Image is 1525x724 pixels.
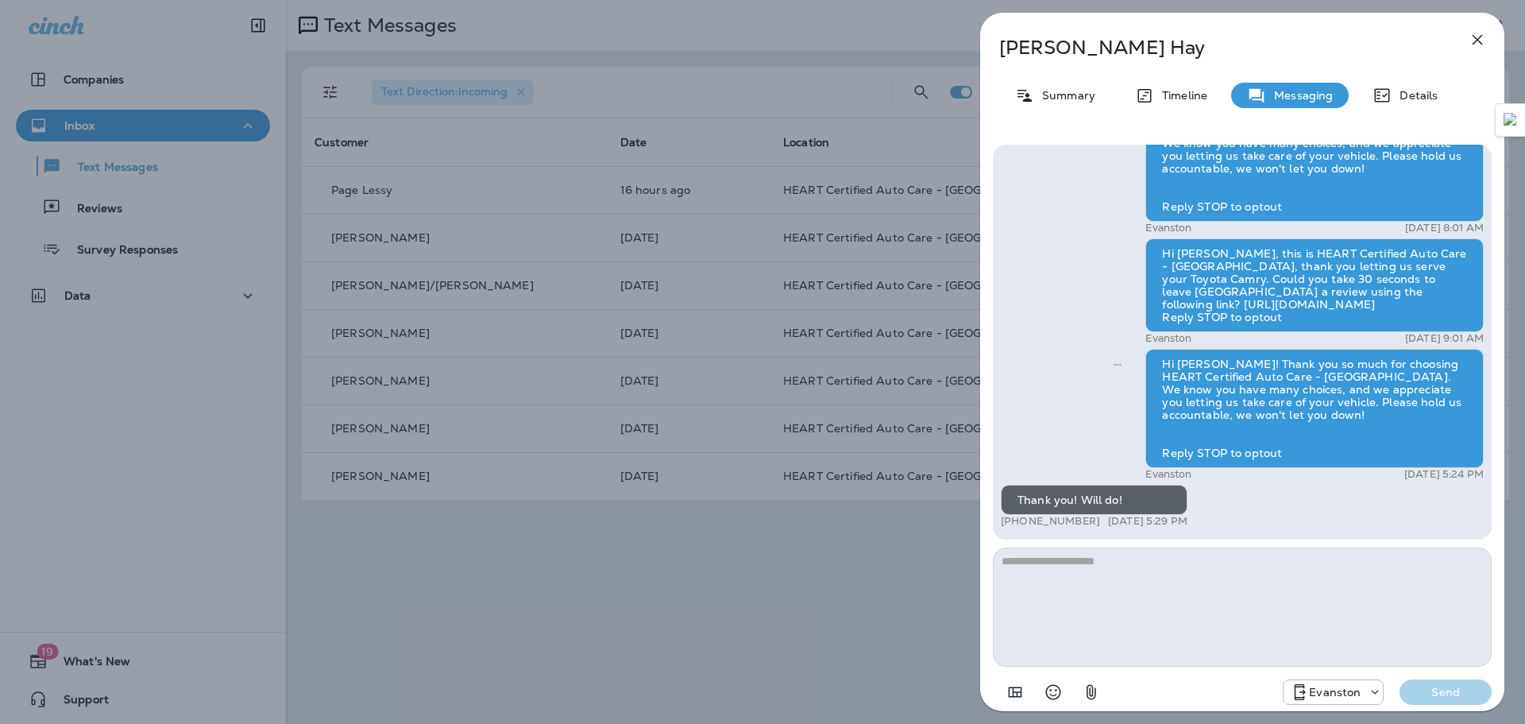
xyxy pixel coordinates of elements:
div: +1 (847) 892-1225 [1284,683,1383,702]
p: Messaging [1266,89,1333,102]
button: Add in a premade template [999,676,1031,708]
p: Details [1392,89,1438,102]
div: Thank you! Will do! [1001,485,1187,515]
img: Detect Auto [1504,113,1518,127]
p: [PHONE_NUMBER] [1001,515,1100,528]
p: Timeline [1154,89,1207,102]
p: [DATE] 9:01 AM [1405,332,1484,345]
p: Evanston [1145,468,1191,481]
div: Hi [PERSON_NAME]! Thank you so much for choosing HEART Certified Auto Care - [GEOGRAPHIC_DATA]. W... [1145,349,1484,468]
p: [PERSON_NAME] Hay [999,37,1433,59]
span: Sent [1114,356,1122,370]
p: [DATE] 8:01 AM [1405,222,1484,234]
p: Evanston [1145,222,1191,234]
p: [DATE] 5:24 PM [1404,468,1484,481]
div: Hi [PERSON_NAME], this is HEART Certified Auto Care - [GEOGRAPHIC_DATA], thank you letting us ser... [1145,238,1484,332]
button: Select an emoji [1037,676,1069,708]
p: Evanston [1309,686,1361,699]
div: Hi [PERSON_NAME]! Thank you so much for choosing HEART Certified Auto Care - [GEOGRAPHIC_DATA]. W... [1145,103,1484,222]
p: [DATE] 5:29 PM [1108,515,1187,528]
p: Summary [1034,89,1095,102]
p: Evanston [1145,332,1191,345]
